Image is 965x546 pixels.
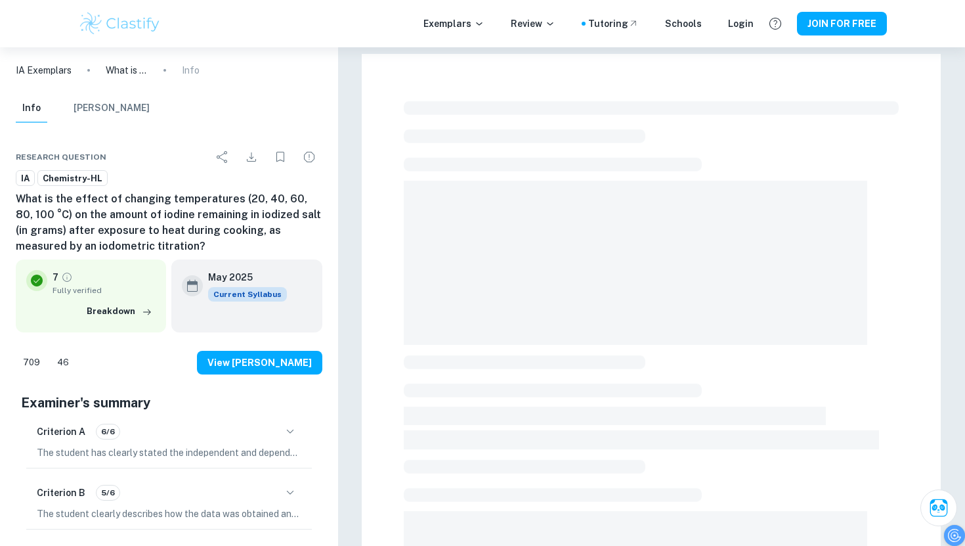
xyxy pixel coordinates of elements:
[83,302,156,321] button: Breakdown
[53,270,58,284] p: 7
[588,16,639,31] a: Tutoring
[209,144,236,170] div: Share
[38,172,107,185] span: Chemistry-HL
[106,63,148,78] p: What is the effect of changing temperatures (20, 40, 60, 80, 100 °C) on the amount of iodine rema...
[21,393,317,413] h5: Examiner's summary
[511,16,555,31] p: Review
[96,487,119,499] span: 5/6
[74,94,150,123] button: [PERSON_NAME]
[764,12,786,35] button: Help and Feedback
[37,486,85,500] h6: Criterion B
[423,16,484,31] p: Exemplars
[16,170,35,187] a: IA
[37,507,301,521] p: The student clearly describes how the data was obtained and processed, displaying the data in tab...
[61,271,73,283] a: Grade fully verified
[50,356,76,369] span: 46
[267,144,293,170] div: Bookmark
[16,356,47,369] span: 709
[728,16,754,31] a: Login
[16,352,47,373] div: Like
[238,144,265,170] div: Download
[920,489,957,526] button: Ask Clai
[78,11,161,37] img: Clastify logo
[208,287,287,302] span: Current Syllabus
[53,284,156,296] span: Fully verified
[50,352,76,373] div: Dislike
[16,191,322,254] h6: What is the effect of changing temperatures (20, 40, 60, 80, 100 °C) on the amount of iodine rema...
[16,151,106,163] span: Research question
[182,63,200,78] p: Info
[37,170,108,187] a: Chemistry-HL
[296,144,322,170] div: Report issue
[197,351,322,375] button: View [PERSON_NAME]
[16,172,34,185] span: IA
[665,16,702,31] a: Schools
[208,270,276,284] h6: May 2025
[37,445,301,460] p: The student has clearly stated the independent and dependent variables in the research question, ...
[96,426,119,438] span: 6/6
[37,424,85,439] h6: Criterion A
[16,63,72,78] a: IA Exemplars
[208,287,287,302] div: This exemplar is based on the current syllabus. Feel free to refer to it for inspiration/ideas wh...
[797,12,887,35] button: JOIN FOR FREE
[16,94,47,123] button: Info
